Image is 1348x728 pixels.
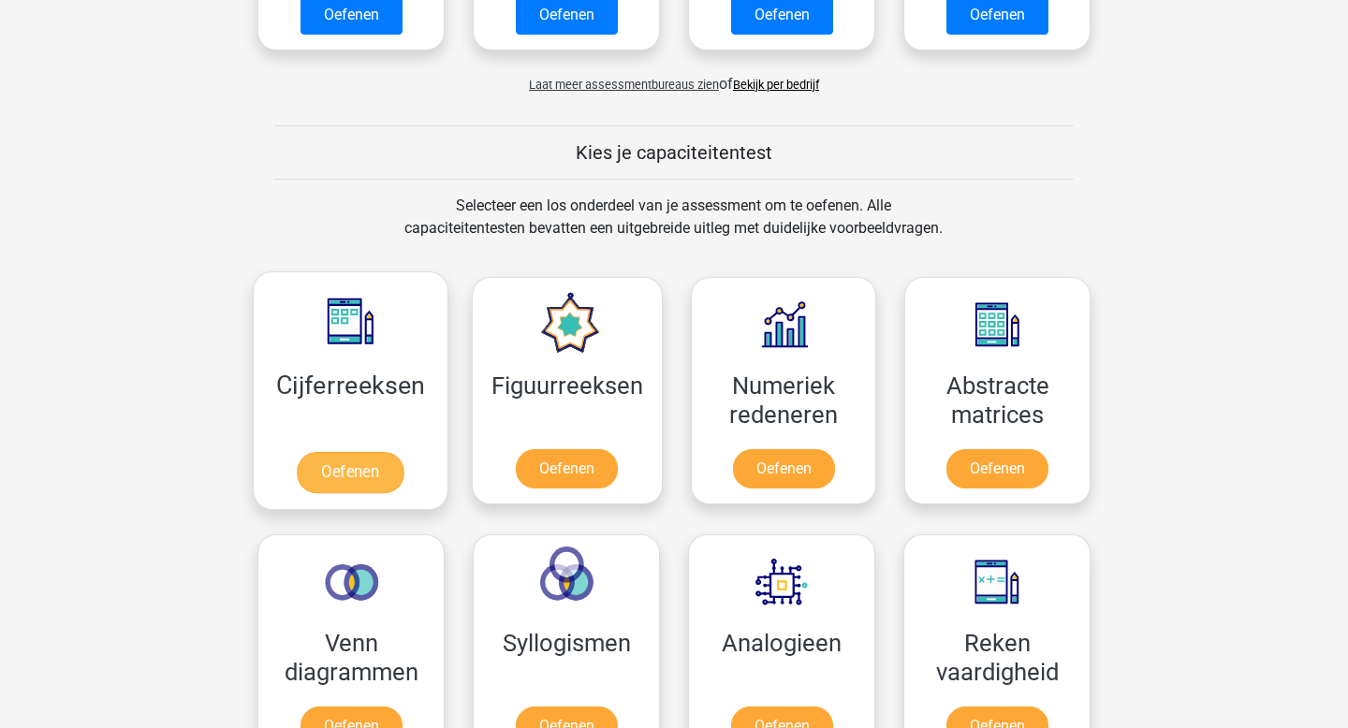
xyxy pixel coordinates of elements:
a: Oefenen [733,449,835,488]
a: Oefenen [516,449,618,488]
h5: Kies je capaciteitentest [274,141,1074,164]
a: Oefenen [297,452,403,493]
a: Oefenen [946,449,1048,488]
a: Bekijk per bedrijf [733,78,819,92]
span: Laat meer assessmentbureaus zien [529,78,719,92]
div: of [243,58,1105,95]
div: Selecteer een los onderdeel van je assessment om te oefenen. Alle capaciteitentesten bevatten een... [387,195,960,262]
